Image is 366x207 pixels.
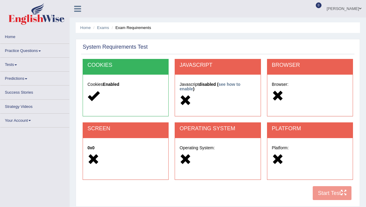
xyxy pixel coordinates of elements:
strong: 0x0 [87,145,94,150]
h2: OPERATING SYSTEM [180,126,256,132]
h5: Browser: [272,82,348,87]
a: Success Stories [0,86,69,97]
span: 0 [316,2,322,8]
a: Tests [0,58,69,70]
h5: Platform: [272,146,348,150]
h2: SCREEN [87,126,164,132]
a: Exams [97,25,109,30]
h5: Javascript [180,82,256,92]
h2: System Requirements Test [83,44,148,50]
h2: COOKIES [87,62,164,68]
h2: BROWSER [272,62,348,68]
h5: Operating System: [180,146,256,150]
strong: Enabled [103,82,119,87]
a: Home [80,25,91,30]
h2: PLATFORM [272,126,348,132]
li: Exam Requirements [110,25,151,31]
a: see how to enable [180,82,240,91]
h2: JAVASCRIPT [180,62,256,68]
strong: disabled ( ) [180,82,240,91]
a: Practice Questions [0,44,69,56]
a: Predictions [0,72,69,83]
a: Your Account [0,114,69,125]
a: Home [0,30,69,42]
h5: Cookies [87,82,164,87]
a: Strategy Videos [0,100,69,112]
